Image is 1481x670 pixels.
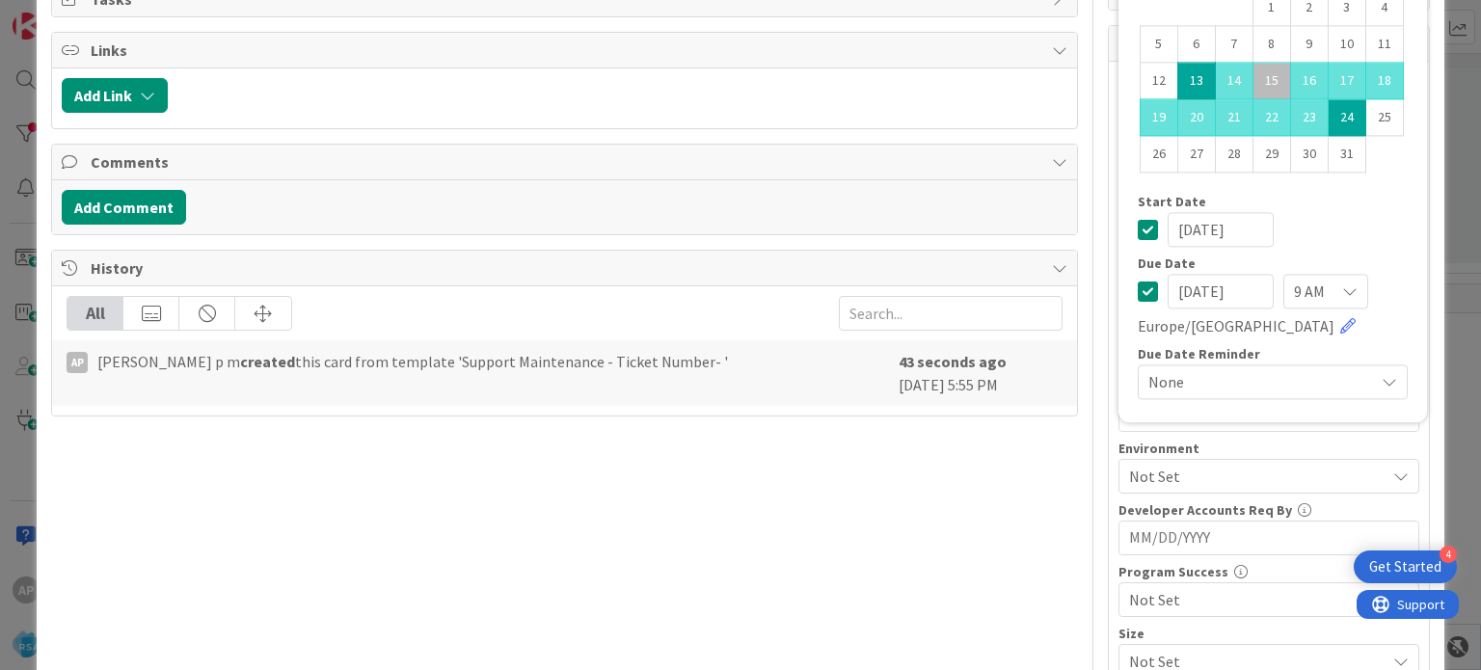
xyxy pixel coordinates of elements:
[1118,565,1419,578] div: Program Success
[1177,26,1215,63] td: Choose Monday, 10/06/2025 12:00 PM as your check-in date. It’s available.
[1140,136,1177,173] td: Choose Sunday, 10/26/2025 12:00 PM as your check-in date. It’s available.
[91,256,1041,280] span: History
[1328,63,1365,99] td: Selected. Friday, 10/17/2025 12:00 PM
[1138,347,1260,361] span: Due Date Reminder
[1354,550,1457,583] div: Open Get Started checklist, remaining modules: 4
[1328,99,1365,136] td: Selected as end date. Friday, 10/24/2025 12:00 PM
[1168,274,1274,308] input: MM/DD/YYYY
[40,3,88,26] span: Support
[62,190,186,225] button: Add Comment
[1328,136,1365,173] td: Choose Friday, 10/31/2025 12:00 PM as your check-in date. It’s available.
[899,352,1007,371] b: 43 seconds ago
[1365,63,1403,99] td: Selected. Saturday, 10/18/2025 12:00 PM
[62,78,168,113] button: Add Link
[1328,26,1365,63] td: Choose Friday, 10/10/2025 12:00 PM as your check-in date. It’s available.
[67,352,88,373] div: Ap
[1252,99,1290,136] td: Selected. Wednesday, 10/22/2025 12:00 PM
[839,296,1063,331] input: Search...
[1140,26,1177,63] td: Choose Sunday, 10/05/2025 12:00 PM as your check-in date. It’s available.
[1215,136,1252,173] td: Choose Tuesday, 10/28/2025 12:00 PM as your check-in date. It’s available.
[1138,195,1206,208] span: Start Date
[1215,63,1252,99] td: Selected. Tuesday, 10/14/2025 12:00 PM
[1365,99,1403,136] td: Choose Saturday, 10/25/2025 12:00 PM as your check-in date. It’s available.
[1290,26,1328,63] td: Choose Thursday, 10/09/2025 12:00 PM as your check-in date. It’s available.
[1138,314,1334,337] span: Europe/[GEOGRAPHIC_DATA]
[1252,136,1290,173] td: Choose Wednesday, 10/29/2025 12:00 PM as your check-in date. It’s available.
[1440,546,1457,563] div: 4
[91,39,1041,62] span: Links
[1118,627,1419,640] div: Size
[1129,465,1386,488] span: Not Set
[1129,522,1409,554] input: MM/DD/YYYY
[240,352,295,371] b: created
[1252,26,1290,63] td: Choose Wednesday, 10/08/2025 12:00 PM as your check-in date. It’s available.
[1129,588,1386,611] span: Not Set
[1215,26,1252,63] td: Choose Tuesday, 10/07/2025 12:00 PM as your check-in date. It’s available.
[97,350,728,373] span: [PERSON_NAME] p m this card from template 'Support Maintenance - Ticket Number- '
[1177,99,1215,136] td: Selected. Monday, 10/20/2025 12:00 PM
[899,350,1063,396] div: [DATE] 5:55 PM
[1177,63,1215,99] td: Selected as start date. Monday, 10/13/2025 12:00 PM
[1140,63,1177,99] td: Choose Sunday, 10/12/2025 12:00 PM as your check-in date. It’s available.
[1365,26,1403,63] td: Choose Saturday, 10/11/2025 12:00 PM as your check-in date. It’s available.
[1290,63,1328,99] td: Selected. Thursday, 10/16/2025 12:00 PM
[1168,212,1274,247] input: MM/DD/YYYY
[1118,442,1419,455] div: Environment
[91,150,1041,174] span: Comments
[1138,256,1196,270] span: Due Date
[1118,503,1419,517] div: Developer Accounts Req By
[1290,136,1328,173] td: Choose Thursday, 10/30/2025 12:00 PM as your check-in date. It’s available.
[1177,136,1215,173] td: Choose Monday, 10/27/2025 12:00 PM as your check-in date. It’s available.
[1294,278,1325,305] span: 9 AM
[1290,99,1328,136] td: Selected. Thursday, 10/23/2025 12:00 PM
[67,297,123,330] div: All
[1148,368,1364,395] span: None
[1215,99,1252,136] td: Selected. Tuesday, 10/21/2025 12:00 PM
[1252,63,1290,99] td: Selected. Wednesday, 10/15/2025 12:00 PM
[1140,99,1177,136] td: Selected. Sunday, 10/19/2025 12:00 PM
[1369,557,1441,576] div: Get Started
